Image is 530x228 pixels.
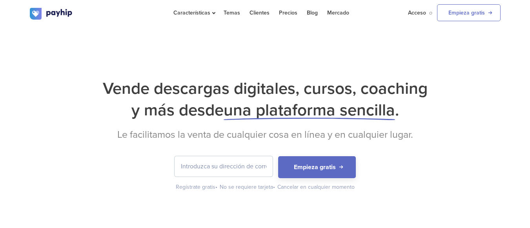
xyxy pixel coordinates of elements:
font: Cancelar en cualquier momento [277,184,355,190]
font: una plataforma sencilla [224,100,395,120]
font: Temas [224,9,240,16]
font: • [273,184,275,190]
a: Empieza gratis [437,4,501,21]
font: Vende descargas digitales, cursos, coaching [103,78,428,98]
font: Empieza gratis [294,163,336,171]
font: Precios [279,9,297,16]
font: Mercado [327,9,349,16]
font: y más desde [131,100,224,120]
font: . [395,100,399,120]
font: Blog [307,9,318,16]
font: Características [173,9,210,16]
img: logo.svg [30,8,73,20]
font: No se requiere tarjeta [220,184,273,190]
font: Acceso [408,9,426,16]
font: Regístrate gratis [176,184,215,190]
font: Clientes [250,9,270,16]
button: Empieza gratis [278,156,356,178]
font: Le facilitamos la venta de cualquier cosa en línea y en cualquier lugar. [117,129,413,140]
font: Empieza gratis [448,9,485,16]
font: • [215,184,217,190]
font: o [429,9,432,16]
input: Introduzca su dirección de correo electrónico [175,156,273,177]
